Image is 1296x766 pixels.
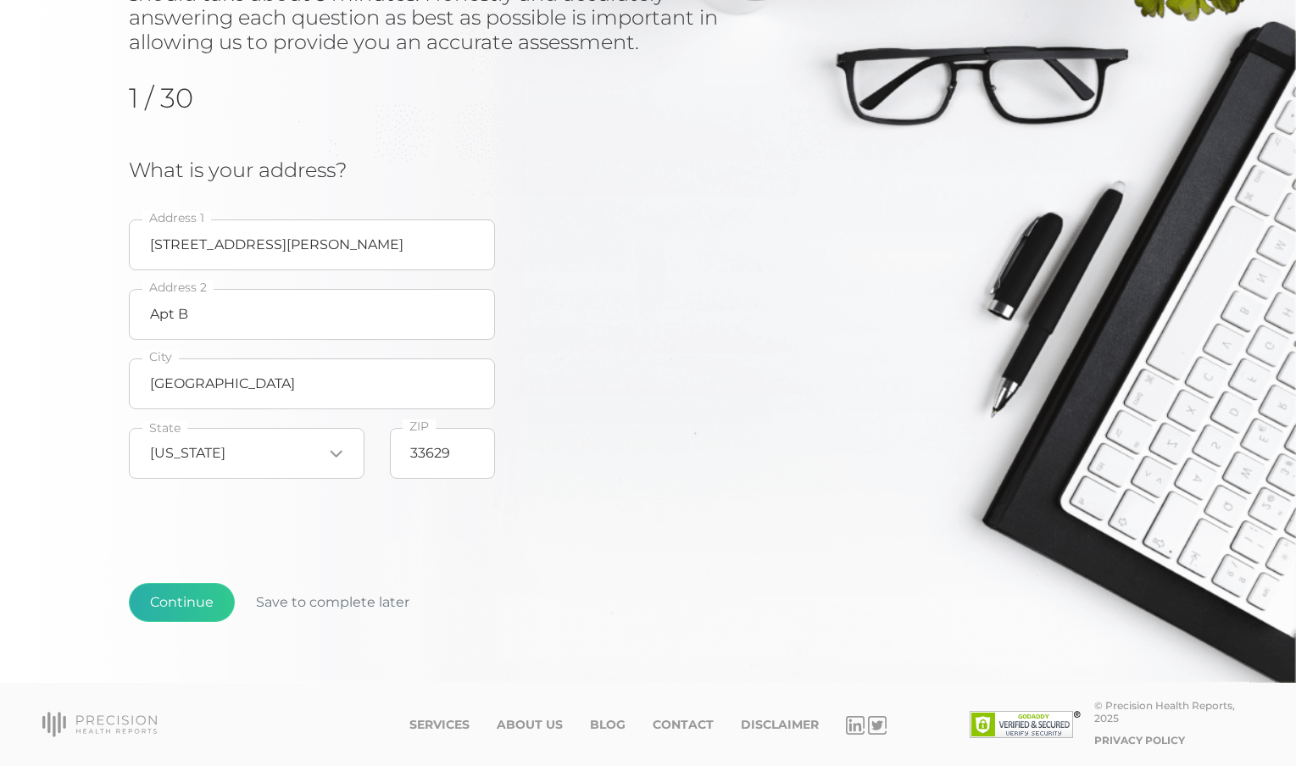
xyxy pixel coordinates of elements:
[970,711,1081,738] img: SSL site seal - click to verify
[235,583,431,622] button: Save to complete later
[129,158,752,183] h3: What is your address?
[590,718,626,732] a: Blog
[653,718,714,732] a: Contact
[129,289,495,340] input: Address
[390,428,495,479] input: ZIP
[409,718,470,732] a: Services
[1094,699,1254,724] div: © Precision Health Reports, 2025
[129,428,364,479] div: Search for option
[129,583,235,622] button: Continue
[150,445,225,462] span: [US_STATE]
[129,82,303,114] h2: 1 / 30
[497,718,563,732] a: About Us
[129,358,495,409] input: City
[741,718,819,732] a: Disclaimer
[129,219,495,270] input: Address
[1094,734,1185,747] a: Privacy Policy
[225,445,324,462] input: Search for option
